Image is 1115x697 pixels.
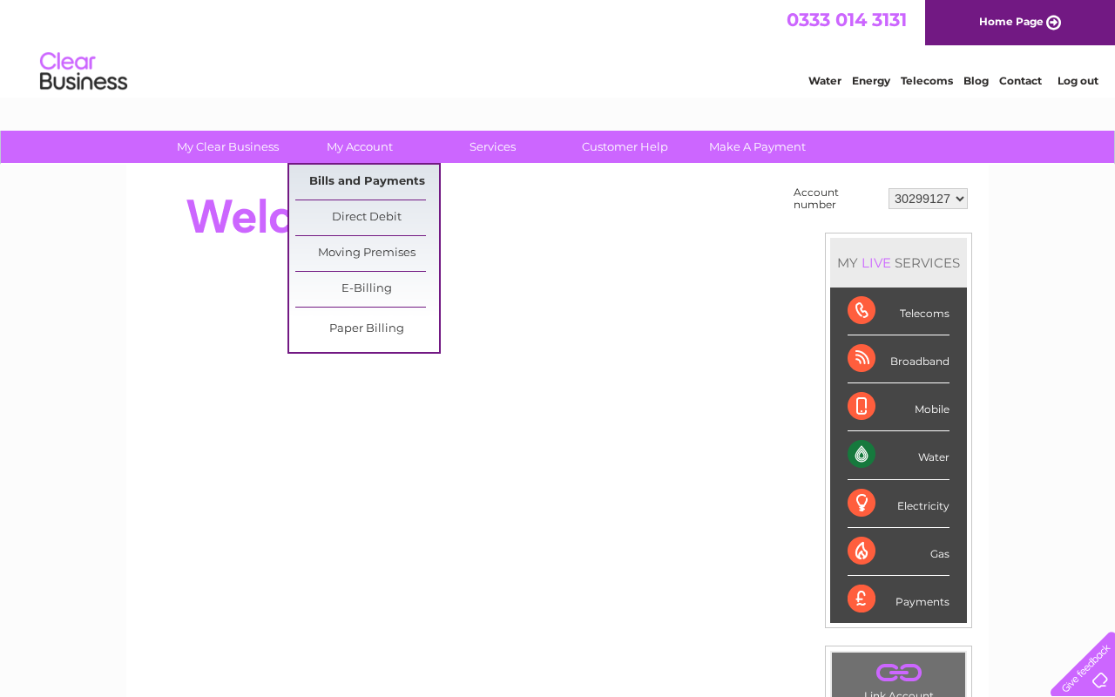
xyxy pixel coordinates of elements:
a: Customer Help [553,131,697,163]
div: Payments [848,576,949,623]
a: Blog [963,74,989,87]
a: Log out [1058,74,1098,87]
img: logo.png [39,45,128,98]
a: Contact [999,74,1042,87]
div: LIVE [858,254,895,271]
div: Water [848,431,949,479]
div: MY SERVICES [830,238,967,288]
a: Make A Payment [686,131,829,163]
a: . [836,657,961,687]
a: Energy [852,74,890,87]
div: Broadband [848,335,949,383]
div: Gas [848,528,949,576]
div: Clear Business is a trading name of Verastar Limited (registered in [GEOGRAPHIC_DATA] No. 3667643... [147,10,970,85]
a: Bills and Payments [295,165,439,200]
a: Direct Debit [295,200,439,235]
a: My Clear Business [156,131,300,163]
a: Water [808,74,841,87]
a: My Account [288,131,432,163]
a: E-Billing [295,272,439,307]
div: Telecoms [848,288,949,335]
a: Services [421,131,564,163]
a: Telecoms [901,74,953,87]
div: Electricity [848,480,949,528]
a: Paper Billing [295,312,439,347]
td: Account number [789,182,884,215]
div: Mobile [848,383,949,431]
a: Moving Premises [295,236,439,271]
a: 0333 014 3131 [787,9,907,30]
